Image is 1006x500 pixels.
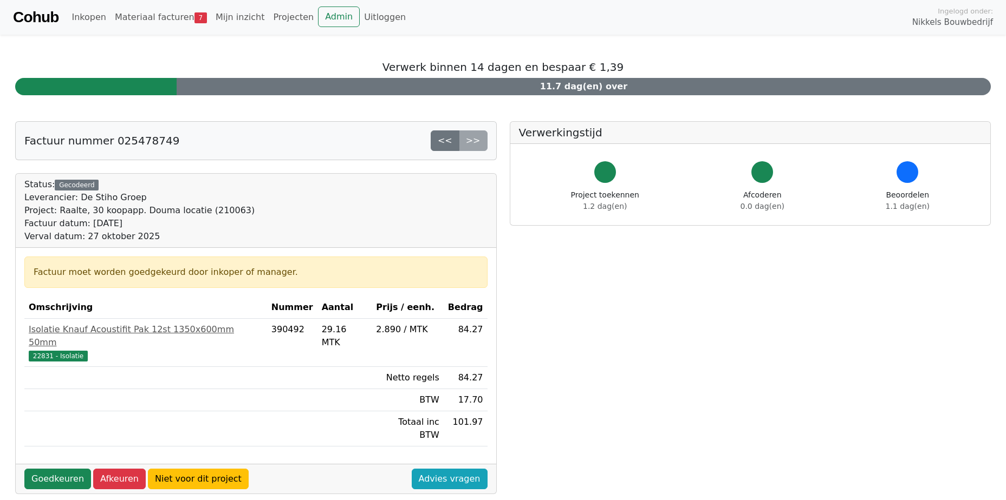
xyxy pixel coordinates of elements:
div: 11.7 dag(en) over [177,78,991,95]
h5: Verwerkingstijd [519,126,982,139]
div: Isolatie Knauf Acoustifit Pak 12st 1350x600mm 50mm [29,323,263,349]
a: Mijn inzicht [211,6,269,28]
a: << [431,130,459,151]
div: Beoordelen [886,189,930,212]
div: Factuur moet worden goedgekeurd door inkoper of manager. [34,266,478,279]
span: 22831 - Isolatie [29,351,88,361]
th: Nummer [267,297,317,319]
a: Materiaal facturen7 [111,6,211,28]
a: Inkopen [67,6,110,28]
div: Verval datum: 27 oktober 2025 [24,230,255,243]
td: 17.70 [444,389,488,411]
th: Bedrag [444,297,488,319]
span: Nikkels Bouwbedrijf [912,16,993,29]
a: Niet voor dit project [148,469,249,489]
th: Omschrijving [24,297,267,319]
a: Admin [318,6,360,27]
div: Leverancier: De Stiho Groep [24,191,255,204]
div: Project: Raalte, 30 koopapp. Douma locatie (210063) [24,204,255,217]
a: Goedkeuren [24,469,91,489]
th: Prijs / eenh. [372,297,444,319]
div: 29.16 MTK [322,323,368,349]
td: Totaal inc BTW [372,411,444,446]
th: Aantal [317,297,372,319]
div: Afcoderen [741,189,784,212]
span: Ingelogd onder: [938,6,993,16]
td: 84.27 [444,319,488,367]
span: 0.0 dag(en) [741,202,784,210]
td: Netto regels [372,367,444,389]
span: 1.1 dag(en) [886,202,930,210]
div: 2.890 / MTK [376,323,439,336]
span: 7 [194,12,207,23]
td: 390492 [267,319,317,367]
div: Gecodeerd [55,180,99,190]
td: 84.27 [444,367,488,389]
div: Project toekennen [571,189,639,212]
a: Advies vragen [412,469,488,489]
a: Uitloggen [360,6,410,28]
h5: Verwerk binnen 14 dagen en bespaar € 1,39 [15,61,991,74]
td: 101.97 [444,411,488,446]
div: Factuur datum: [DATE] [24,217,255,230]
a: Cohub [13,4,59,30]
a: Afkeuren [93,469,146,489]
span: 1.2 dag(en) [583,202,627,210]
td: BTW [372,389,444,411]
a: Projecten [269,6,318,28]
a: Isolatie Knauf Acoustifit Pak 12st 1350x600mm 50mm22831 - Isolatie [29,323,263,362]
h5: Factuur nummer 025478749 [24,134,179,147]
div: Status: [24,178,255,243]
